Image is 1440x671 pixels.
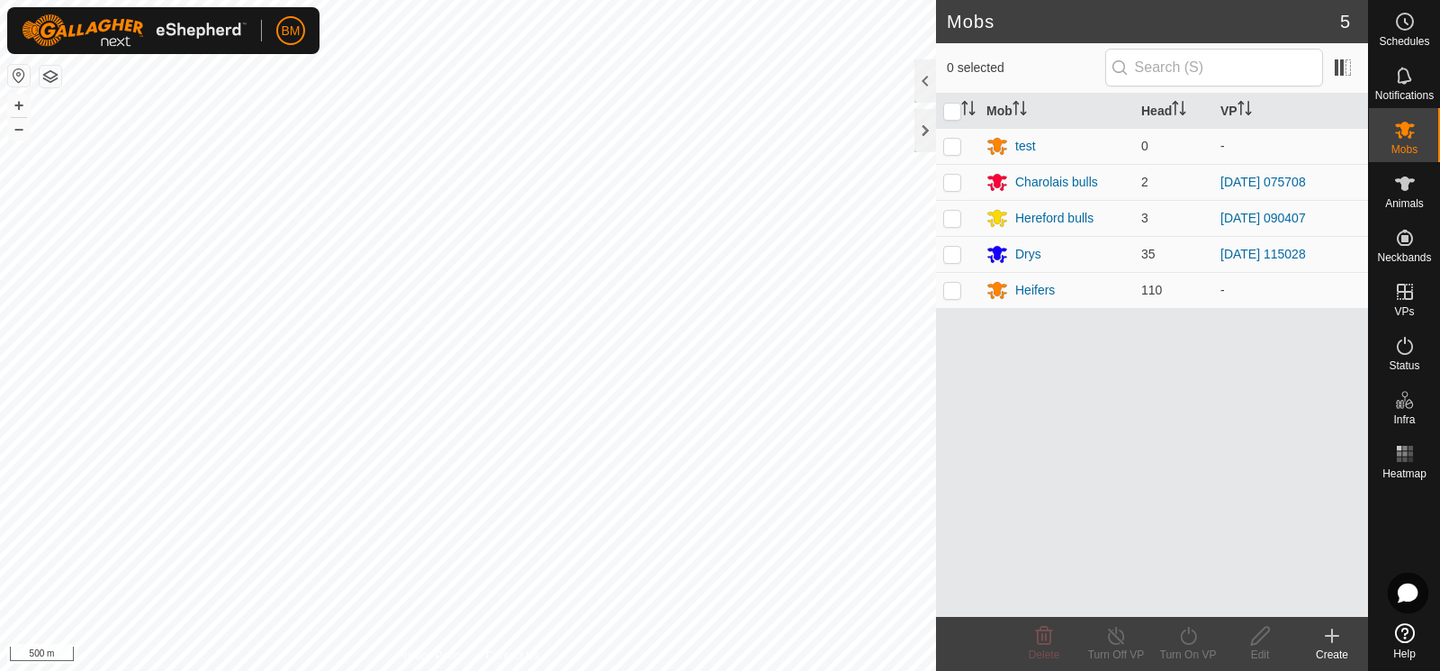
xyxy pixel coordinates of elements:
[1391,144,1417,155] span: Mobs
[1152,647,1224,663] div: Turn On VP
[1220,211,1306,225] a: [DATE] 090407
[1012,104,1027,118] p-sorticon: Activate to sort
[1340,8,1350,35] span: 5
[1015,245,1041,264] div: Drys
[22,14,247,47] img: Gallagher Logo
[1141,211,1148,225] span: 3
[1213,128,1368,164] td: -
[1141,283,1162,297] span: 110
[1375,90,1434,101] span: Notifications
[1029,648,1060,661] span: Delete
[8,118,30,140] button: –
[1213,272,1368,308] td: -
[1220,247,1306,261] a: [DATE] 115028
[1141,175,1148,189] span: 2
[1389,360,1419,371] span: Status
[1080,647,1152,663] div: Turn Off VP
[1296,647,1368,663] div: Create
[1394,306,1414,317] span: VPs
[1382,468,1426,479] span: Heatmap
[1377,252,1431,263] span: Neckbands
[979,94,1134,129] th: Mob
[486,648,539,664] a: Contact Us
[1015,281,1055,300] div: Heifers
[961,104,976,118] p-sorticon: Activate to sort
[1015,209,1093,228] div: Hereford bulls
[1220,175,1306,189] a: [DATE] 075708
[397,648,464,664] a: Privacy Policy
[1134,94,1213,129] th: Head
[1224,647,1296,663] div: Edit
[1379,36,1429,47] span: Schedules
[1172,104,1186,118] p-sorticon: Activate to sort
[1015,173,1098,192] div: Charolais bulls
[1369,616,1440,666] a: Help
[8,95,30,116] button: +
[1213,94,1368,129] th: VP
[947,59,1105,77] span: 0 selected
[1237,104,1252,118] p-sorticon: Activate to sort
[1105,49,1323,86] input: Search (S)
[1393,648,1416,659] span: Help
[40,66,61,87] button: Map Layers
[282,22,301,41] span: BM
[1141,247,1156,261] span: 35
[1385,198,1424,209] span: Animals
[1141,139,1148,153] span: 0
[1015,137,1036,156] div: test
[947,11,1340,32] h2: Mobs
[8,65,30,86] button: Reset Map
[1393,414,1415,425] span: Infra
